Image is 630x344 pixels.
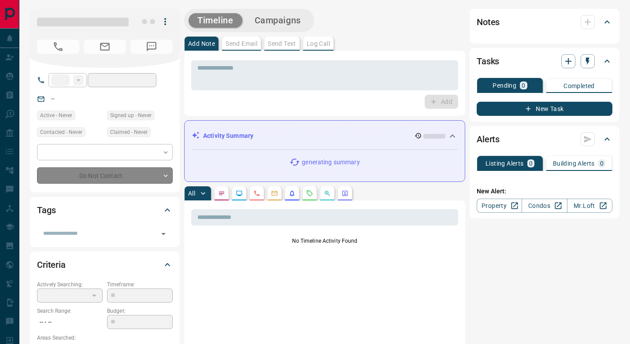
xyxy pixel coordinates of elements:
[485,160,524,166] p: Listing Alerts
[302,158,359,167] p: generating summary
[567,199,612,213] a: Mr.Loft
[563,83,595,89] p: Completed
[477,199,522,213] a: Property
[37,258,66,272] h2: Criteria
[529,160,533,166] p: 0
[477,54,499,68] h2: Tasks
[37,40,79,54] span: No Number
[130,40,173,54] span: No Number
[157,228,170,240] button: Open
[477,11,612,33] div: Notes
[253,190,260,197] svg: Calls
[218,190,225,197] svg: Notes
[107,281,173,289] p: Timeframe:
[477,51,612,72] div: Tasks
[522,82,525,89] p: 0
[522,199,567,213] a: Condos
[553,160,595,166] p: Building Alerts
[477,129,612,150] div: Alerts
[324,190,331,197] svg: Opportunities
[37,334,173,342] p: Areas Searched:
[51,95,55,102] a: --
[493,82,516,89] p: Pending
[289,190,296,197] svg: Listing Alerts
[203,131,253,141] p: Activity Summary
[110,128,148,137] span: Claimed - Never
[477,102,612,116] button: New Task
[37,203,56,217] h2: Tags
[600,160,604,166] p: 0
[477,187,612,196] p: New Alert:
[37,307,103,315] p: Search Range:
[477,15,500,29] h2: Notes
[110,111,152,120] span: Signed up - Never
[271,190,278,197] svg: Emails
[37,200,173,221] div: Tags
[341,190,348,197] svg: Agent Actions
[188,190,195,196] p: All
[236,190,243,197] svg: Lead Browsing Activity
[37,167,173,184] div: Do Not Contact
[192,128,458,144] div: Activity Summary
[246,13,310,28] button: Campaigns
[477,132,500,146] h2: Alerts
[37,254,173,275] div: Criteria
[40,128,82,137] span: Contacted - Never
[37,281,103,289] p: Actively Searching:
[40,111,72,120] span: Active - Never
[107,307,173,315] p: Budget:
[188,41,215,47] p: Add Note
[37,315,103,329] p: -- - --
[191,237,458,245] p: No Timeline Activity Found
[84,40,126,54] span: No Email
[306,190,313,197] svg: Requests
[189,13,242,28] button: Timeline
